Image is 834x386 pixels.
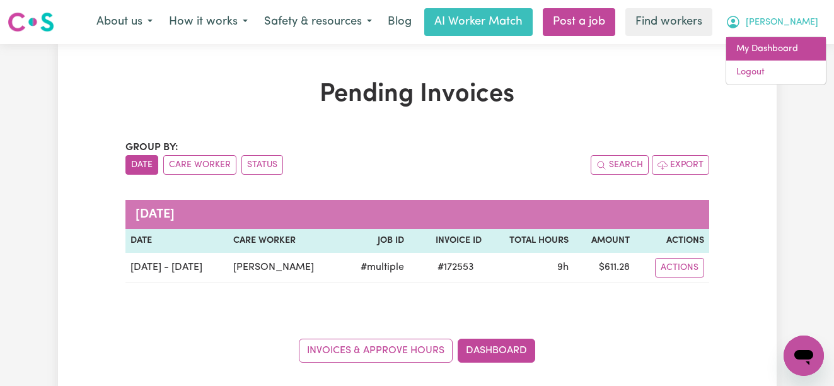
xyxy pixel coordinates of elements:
[726,37,826,61] a: My Dashboard
[342,229,409,253] th: Job ID
[8,11,54,33] img: Careseekers logo
[726,37,826,85] div: My Account
[784,336,824,376] iframe: Button to launch messaging window
[557,262,569,272] span: 9 hours
[430,260,482,275] span: # 172553
[487,229,574,253] th: Total Hours
[163,155,236,175] button: sort invoices by care worker
[409,229,487,253] th: Invoice ID
[256,9,380,35] button: Safety & resources
[299,339,453,363] a: Invoices & Approve Hours
[8,8,54,37] a: Careseekers logo
[635,229,709,253] th: Actions
[591,155,649,175] button: Search
[458,339,535,363] a: Dashboard
[161,9,256,35] button: How it works
[625,8,712,36] a: Find workers
[746,16,818,30] span: [PERSON_NAME]
[228,229,342,253] th: Care Worker
[125,79,709,110] h1: Pending Invoices
[574,229,635,253] th: Amount
[125,155,158,175] button: sort invoices by date
[380,8,419,36] a: Blog
[125,253,228,283] td: [DATE] - [DATE]
[125,143,178,153] span: Group by:
[652,155,709,175] button: Export
[342,253,409,283] td: # multiple
[88,9,161,35] button: About us
[241,155,283,175] button: sort invoices by paid status
[726,61,826,85] a: Logout
[574,253,635,283] td: $ 611.28
[655,258,704,278] button: Actions
[228,253,342,283] td: [PERSON_NAME]
[125,229,228,253] th: Date
[125,200,709,229] caption: [DATE]
[543,8,615,36] a: Post a job
[717,9,826,35] button: My Account
[424,8,533,36] a: AI Worker Match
